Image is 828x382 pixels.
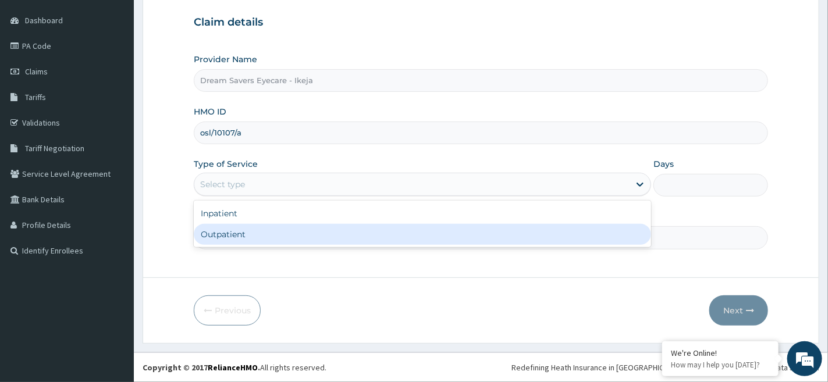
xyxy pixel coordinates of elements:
p: How may I help you today? [671,360,770,370]
span: Dashboard [25,15,63,26]
div: Select type [200,178,245,190]
div: Chat with us now [61,65,196,80]
div: We're Online! [671,348,770,358]
div: Inpatient [194,203,651,224]
footer: All rights reserved. [134,352,828,382]
a: RelianceHMO [208,362,258,373]
span: Claims [25,66,48,77]
button: Next [709,295,768,326]
input: Enter HMO ID [194,122,768,144]
label: HMO ID [194,106,226,117]
label: Type of Service [194,158,258,170]
div: Minimize live chat window [191,6,219,34]
textarea: Type your message and hit 'Enter' [6,256,222,297]
span: Tariffs [25,92,46,102]
label: Days [653,158,674,170]
img: d_794563401_company_1708531726252_794563401 [22,58,47,87]
label: Provider Name [194,53,257,65]
span: We're online! [67,116,161,233]
div: Outpatient [194,224,651,245]
div: Redefining Heath Insurance in [GEOGRAPHIC_DATA] using Telemedicine and Data Science! [511,362,819,373]
span: Tariff Negotiation [25,143,84,153]
h3: Claim details [194,16,768,29]
button: Previous [194,295,261,326]
strong: Copyright © 2017 . [143,362,260,373]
